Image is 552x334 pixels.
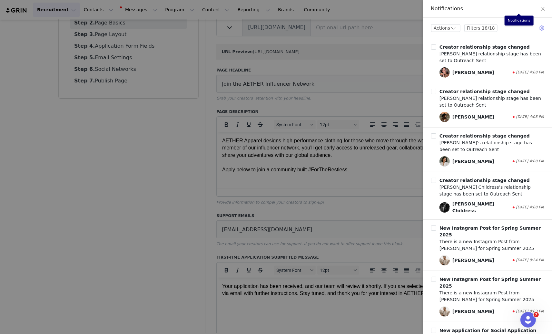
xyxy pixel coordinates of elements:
[516,114,544,120] span: [DATE] 4:08 PM
[439,67,450,78] img: d76aedd4-c77e-4ed8-b6ce-24ee6965a742.jpg
[5,5,260,41] p: AETHER Apparel designs high-performance clothing for those who move through the world with purpos...
[439,67,450,78] span: Sumin Jang
[452,114,494,120] div: [PERSON_NAME]
[540,6,546,11] i: icon: close
[452,69,494,76] div: [PERSON_NAME]
[5,5,260,34] p: Looks like we already have your application on file! If you have any questions or additional cont...
[439,255,450,265] span: Bartek Kolaczkowski
[439,156,450,167] span: Stephanie Liu Hjelmeseth
[439,133,530,138] b: Creator relationship stage changed
[5,5,260,34] body: Rich Text Area. Press ALT-0 for help.
[439,238,544,252] div: There is a new Instagram Post from [PERSON_NAME] for Spring Summer 2025
[516,309,544,314] span: [DATE] 8:03 PM
[452,201,512,214] div: [PERSON_NAME] Childress
[439,202,450,213] img: 064298d7-75f7-4f8b-bb55-ff699638ab34.jpg
[516,159,544,164] span: [DATE] 4:08 PM
[439,44,530,50] b: Creator relationship stage changed
[5,5,260,41] body: Rich Text Area. Press ALT-0 for help.
[431,24,460,32] button: Actions
[5,5,260,20] body: Rich Text Area. Press ALT-0 for help.
[516,70,544,75] span: [DATE] 4:08 PM
[439,139,544,153] div: [PERSON_NAME]’s relationship stage has been set to Outreach Sent
[439,156,450,167] img: d1d1ae66-5a6e-44f3-b36b-a1527a828d1d--s.jpg
[439,328,537,333] b: New application for Social Application
[516,205,544,210] span: [DATE] 4:08 PM
[439,202,450,213] span: Wells Childress
[439,51,544,64] div: [PERSON_NAME] relationship stage has been set to Outreach Sent
[439,255,450,265] img: 52664ea0-e615-461e-bfbc-fae5c30a34cd--s.jpg
[464,24,498,32] button: Filters 18/18
[452,158,494,165] div: [PERSON_NAME]
[439,95,544,109] div: [PERSON_NAME] relationship stage has been set to Outreach Sent
[5,5,260,20] p: Your application has been received, and our team will review it shortly. If you are selected, we ...
[520,312,536,328] iframe: Intercom live chat
[27,27,114,33] a: [EMAIL_ADDRESS][DOMAIN_NAME]
[439,89,530,94] b: Creator relationship stage changed
[431,5,544,12] div: Notifications
[439,306,450,317] img: 52664ea0-e615-461e-bfbc-fae5c30a34cd--s.jpg
[439,178,530,183] b: Creator relationship stage changed
[439,112,450,122] span: Tess Cvikota
[439,277,541,289] b: New Instagram Post for Spring Summer 2025
[516,258,544,263] span: [DATE] 8:24 PM
[534,312,539,317] span: 7
[452,308,494,315] div: [PERSON_NAME]
[439,306,450,317] span: Bartek Kolaczkowski
[439,112,450,122] img: 3a10ef4b-50e1-47a8-8269-a9dddc1ee66c--s.jpg
[452,257,494,264] div: [PERSON_NAME]
[439,290,544,303] div: There is a new Instagram Post from [PERSON_NAME] for Spring Summer 2025
[439,184,544,197] div: [PERSON_NAME] Childress’s relationship stage has been set to Outreach Sent
[439,225,541,237] b: New Instagram Post for Spring Summer 2025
